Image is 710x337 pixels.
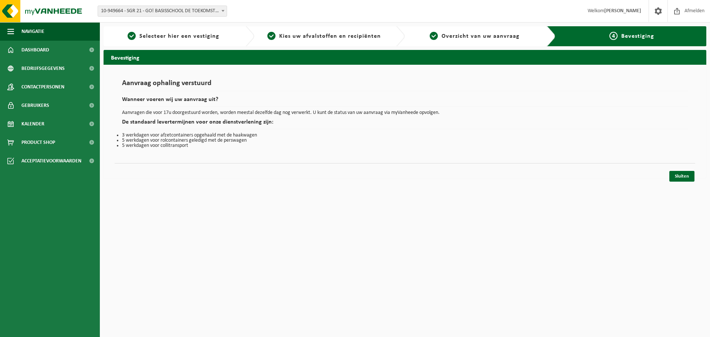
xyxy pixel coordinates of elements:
[104,50,706,64] h2: Bevestiging
[279,33,381,39] span: Kies uw afvalstoffen en recipiënten
[21,115,44,133] span: Kalender
[621,33,654,39] span: Bevestiging
[98,6,227,16] span: 10-949664 - SGR 21 - GO! BASISSCHOOL DE TOEKOMST AVELGEM - AVELGEM
[122,80,688,91] h1: Aanvraag ophaling verstuurd
[139,33,219,39] span: Selecteer hier een vestiging
[442,33,520,39] span: Overzicht van uw aanvraag
[21,152,81,170] span: Acceptatievoorwaarden
[604,8,641,14] strong: [PERSON_NAME]
[21,41,49,59] span: Dashboard
[122,97,688,107] h2: Wanneer voeren wij uw aanvraag uit?
[609,32,618,40] span: 4
[430,32,438,40] span: 3
[122,119,688,129] h2: De standaard levertermijnen voor onze dienstverlening zijn:
[21,133,55,152] span: Product Shop
[258,32,390,41] a: 2Kies uw afvalstoffen en recipiënten
[409,32,541,41] a: 3Overzicht van uw aanvraag
[98,6,227,17] span: 10-949664 - SGR 21 - GO! BASISSCHOOL DE TOEKOMST AVELGEM - AVELGEM
[267,32,275,40] span: 2
[128,32,136,40] span: 1
[21,22,44,41] span: Navigatie
[21,78,64,96] span: Contactpersonen
[122,138,688,143] li: 5 werkdagen voor rolcontainers geledigd met de perswagen
[122,110,688,115] p: Aanvragen die voor 17u doorgestuurd worden, worden meestal dezelfde dag nog verwerkt. U kunt de s...
[21,59,65,78] span: Bedrijfsgegevens
[669,171,694,182] a: Sluiten
[107,32,240,41] a: 1Selecteer hier een vestiging
[122,143,688,148] li: 5 werkdagen voor collitransport
[21,96,49,115] span: Gebruikers
[122,133,688,138] li: 3 werkdagen voor afzetcontainers opgehaald met de haakwagen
